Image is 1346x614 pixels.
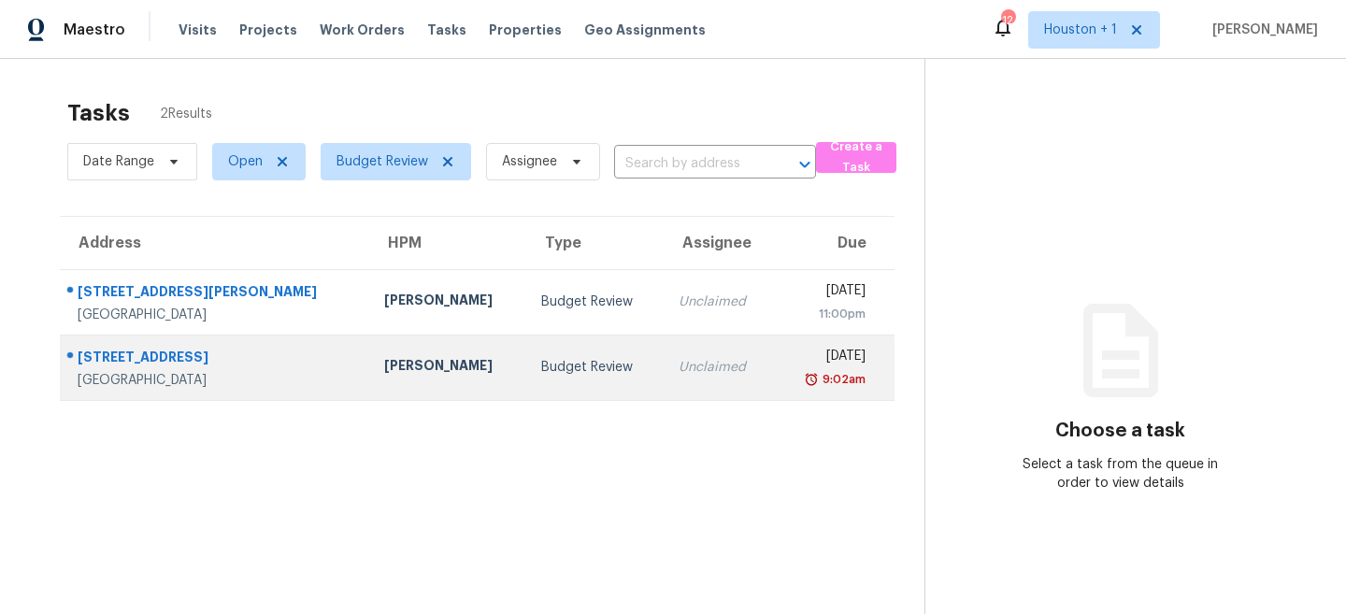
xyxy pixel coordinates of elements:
[789,281,865,305] div: [DATE]
[384,356,511,379] div: [PERSON_NAME]
[541,293,650,311] div: Budget Review
[664,217,774,269] th: Assignee
[804,370,819,389] img: Overdue Alarm Icon
[1055,421,1185,440] h3: Choose a task
[369,217,526,269] th: HPM
[819,370,866,389] div: 9:02am
[239,21,297,39] span: Projects
[789,347,865,370] div: [DATE]
[320,21,405,39] span: Work Orders
[64,21,125,39] span: Maestro
[614,150,764,178] input: Search by address
[1023,455,1218,493] div: Select a task from the queue in order to view details
[774,217,894,269] th: Due
[60,217,369,269] th: Address
[67,104,130,122] h2: Tasks
[78,371,354,390] div: [GEOGRAPHIC_DATA]
[336,152,428,171] span: Budget Review
[228,152,263,171] span: Open
[825,136,887,179] span: Create a Task
[526,217,665,269] th: Type
[792,151,818,178] button: Open
[816,142,896,173] button: Create a Task
[679,293,759,311] div: Unclaimed
[78,282,354,306] div: [STREET_ADDRESS][PERSON_NAME]
[78,306,354,324] div: [GEOGRAPHIC_DATA]
[789,305,865,323] div: 11:00pm
[427,23,466,36] span: Tasks
[384,291,511,314] div: [PERSON_NAME]
[1205,21,1318,39] span: [PERSON_NAME]
[1044,21,1117,39] span: Houston + 1
[1001,11,1014,30] div: 12
[83,152,154,171] span: Date Range
[679,358,759,377] div: Unclaimed
[502,152,557,171] span: Assignee
[584,21,706,39] span: Geo Assignments
[179,21,217,39] span: Visits
[78,348,354,371] div: [STREET_ADDRESS]
[541,358,650,377] div: Budget Review
[489,21,562,39] span: Properties
[160,105,212,123] span: 2 Results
